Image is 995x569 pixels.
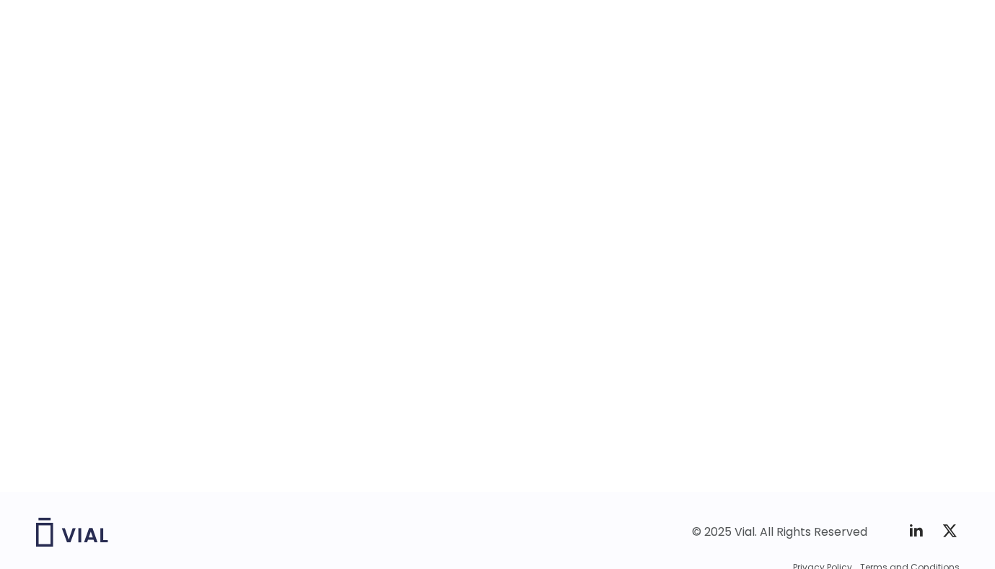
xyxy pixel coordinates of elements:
img: Vial logo wih "Vial" spelled out [36,518,108,547]
div: © 2025 Vial. All Rights Reserved [692,524,867,540]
